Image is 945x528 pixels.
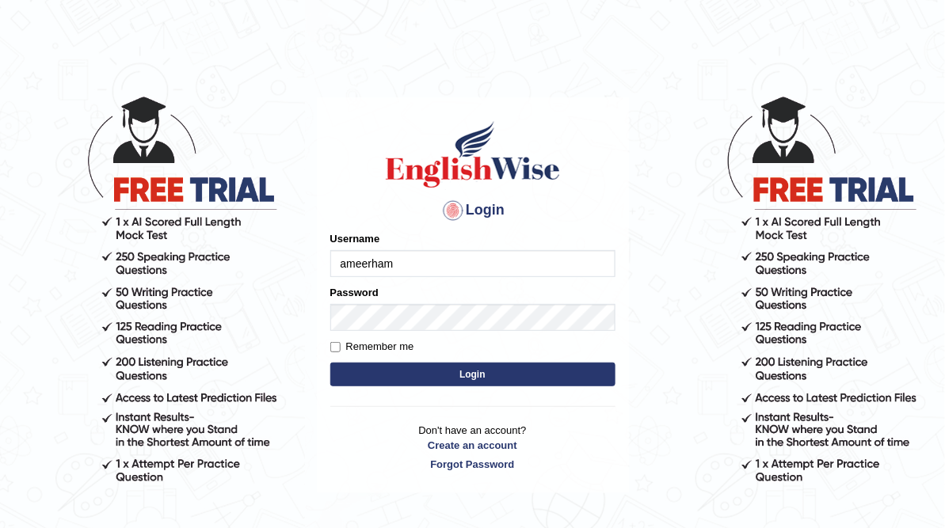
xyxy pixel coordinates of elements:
a: Create an account [330,438,615,453]
p: Don't have an account? [330,423,615,472]
label: Remember me [330,339,414,355]
input: Remember me [330,342,341,352]
button: Login [330,363,615,386]
label: Username [330,231,380,246]
img: Logo of English Wise sign in for intelligent practice with AI [383,119,563,190]
h4: Login [330,198,615,223]
label: Password [330,285,379,300]
a: Forgot Password [330,457,615,472]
